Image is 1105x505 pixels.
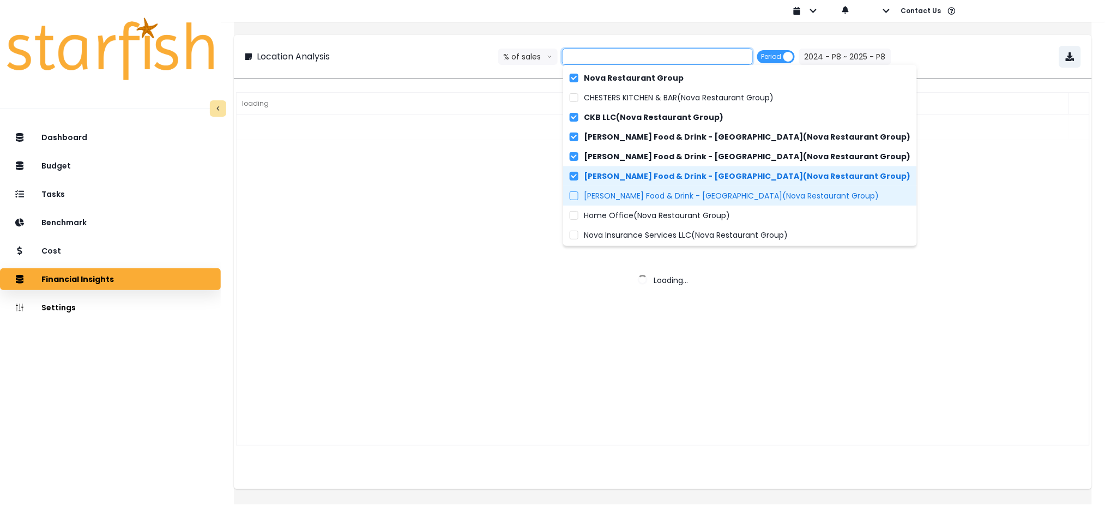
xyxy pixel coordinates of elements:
p: Dashboard [41,133,87,142]
span: Nova Restaurant Group [584,73,684,83]
button: 2024 - P8 ~ 2025 - P8 [799,49,891,65]
span: Period [762,50,782,63]
span: Home Office(Nova Restaurant Group) [584,210,730,221]
span: CKB LLC(Nova Restaurant Group) [584,112,723,123]
p: Cost [41,247,61,256]
div: loading [237,93,1068,115]
p: Location Analysis [257,50,330,63]
p: Budget [41,161,71,171]
span: CHESTERS KITCHEN & BAR(Nova Restaurant Group) [584,92,774,103]
span: Nova Insurance Services LLC(Nova Restaurant Group) [584,230,788,241]
span: [PERSON_NAME] Food & Drink - [GEOGRAPHIC_DATA](Nova Restaurant Group) [584,131,910,142]
span: [PERSON_NAME] Food & Drink - [GEOGRAPHIC_DATA](Nova Restaurant Group) [584,190,879,201]
span: [PERSON_NAME] Food & Drink - [GEOGRAPHIC_DATA](Nova Restaurant Group) [584,151,910,162]
p: Benchmark [41,218,87,227]
span: [PERSON_NAME] Food & Drink - [GEOGRAPHIC_DATA](Nova Restaurant Group) [584,171,910,182]
span: Loading... [654,275,689,286]
svg: arrow down line [547,51,552,62]
button: % of salesarrow down line [498,49,558,65]
p: Tasks [41,190,65,199]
